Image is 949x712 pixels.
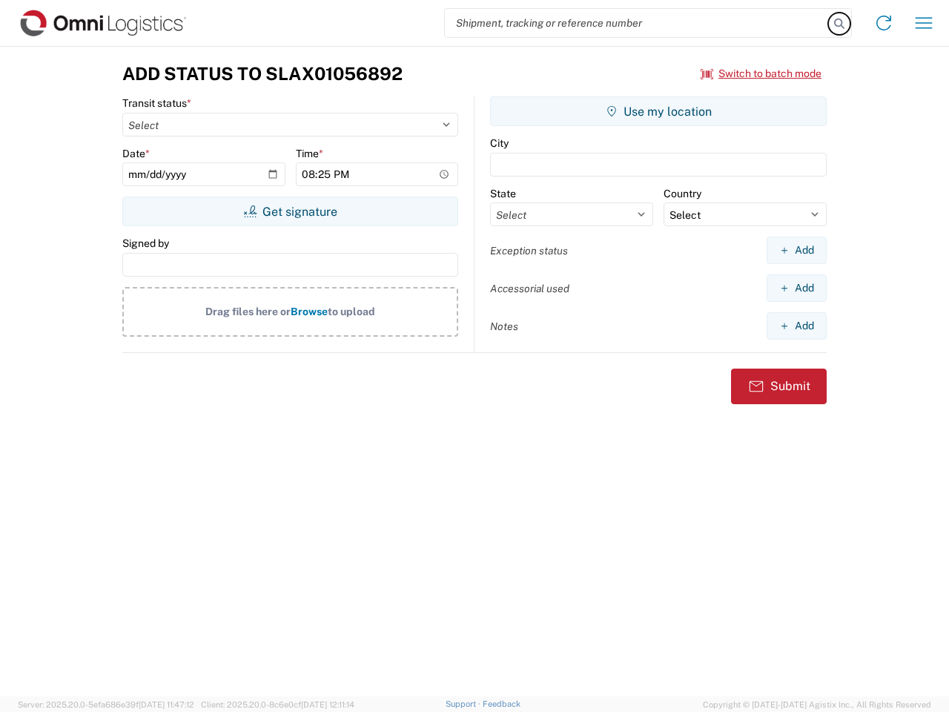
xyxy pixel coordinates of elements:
[122,63,403,85] h3: Add Status to SLAX01056892
[731,369,827,404] button: Submit
[703,698,931,711] span: Copyright © [DATE]-[DATE] Agistix Inc., All Rights Reserved
[664,187,701,200] label: Country
[291,306,328,317] span: Browse
[201,700,354,709] span: Client: 2025.20.0-8c6e0cf
[490,96,827,126] button: Use my location
[701,62,821,86] button: Switch to batch mode
[490,320,518,333] label: Notes
[490,244,568,257] label: Exception status
[445,9,829,37] input: Shipment, tracking or reference number
[490,282,569,295] label: Accessorial used
[490,136,509,150] label: City
[18,700,194,709] span: Server: 2025.20.0-5efa686e39f
[483,699,520,708] a: Feedback
[122,96,191,110] label: Transit status
[767,274,827,302] button: Add
[122,197,458,226] button: Get signature
[205,306,291,317] span: Drag files here or
[122,147,150,160] label: Date
[328,306,375,317] span: to upload
[767,312,827,340] button: Add
[446,699,483,708] a: Support
[122,237,169,250] label: Signed by
[296,147,323,160] label: Time
[301,700,354,709] span: [DATE] 12:11:14
[490,187,516,200] label: State
[139,700,194,709] span: [DATE] 11:47:12
[767,237,827,264] button: Add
